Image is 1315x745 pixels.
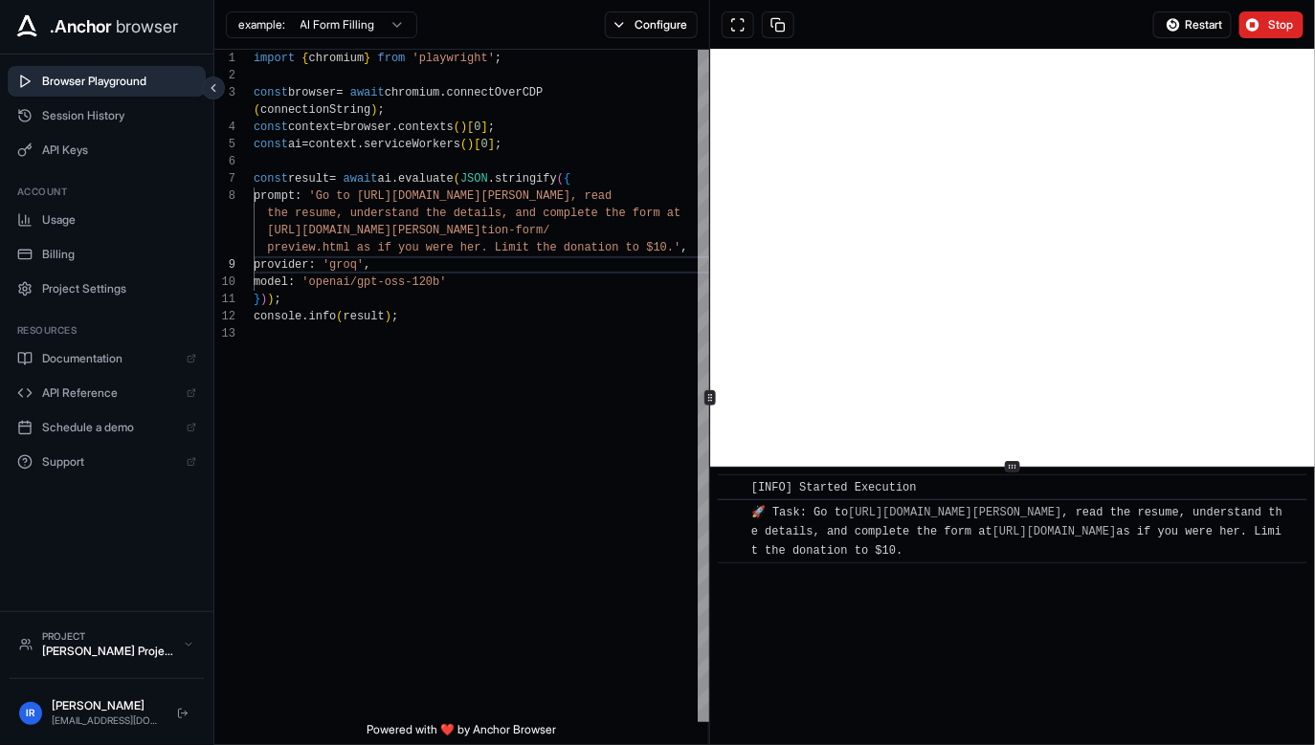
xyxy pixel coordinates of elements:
[8,100,206,131] button: Session History
[42,644,173,659] div: [PERSON_NAME] Project
[288,121,336,134] span: context
[309,52,365,65] span: chromium
[378,172,391,186] span: ai
[254,52,295,65] span: import
[8,239,206,270] button: Billing
[1153,11,1232,38] button: Restart
[214,84,235,101] div: 3
[42,629,173,644] div: Project
[288,275,295,289] span: :
[288,172,329,186] span: result
[238,17,285,33] span: example:
[495,138,501,151] span: ;
[1239,11,1304,38] button: Stop
[762,11,794,38] button: Copy session ID
[214,256,235,274] div: 9
[367,722,556,745] span: Powered with ❤️ by Anchor Browser
[254,121,288,134] span: const
[495,172,557,186] span: stringify
[254,293,260,306] span: }
[309,310,337,323] span: info
[10,622,204,667] button: Project[PERSON_NAME] Project
[992,525,1117,538] a: [URL][DOMAIN_NAME]
[481,224,550,237] span: tion-form/
[214,153,235,170] div: 6
[267,207,612,220] span: the resume, understand the details, and complete t
[336,121,343,134] span: =
[557,172,564,186] span: (
[385,86,440,99] span: chromium
[42,142,196,158] span: API Keys
[254,258,309,272] span: provider
[254,310,301,323] span: console
[481,121,488,134] span: ]
[447,86,544,99] span: connectOverCDP
[42,351,177,366] span: Documentation
[309,258,316,272] span: :
[370,103,377,117] span: )
[460,138,467,151] span: (
[254,86,288,99] span: const
[42,454,177,470] span: Support
[301,138,308,151] span: =
[385,310,391,323] span: )
[8,205,206,235] button: Usage
[214,325,235,342] div: 13
[42,74,196,89] span: Browser Playground
[612,241,680,254] span: n to $10.'
[488,172,495,186] span: .
[329,172,336,186] span: =
[202,77,225,99] button: Collapse sidebar
[309,189,598,203] span: 'Go to [URL][DOMAIN_NAME][PERSON_NAME], re
[260,293,267,306] span: )
[116,13,178,40] span: browser
[612,207,680,220] span: he form at
[488,121,495,134] span: ;
[336,310,343,323] span: (
[391,121,398,134] span: .
[11,11,42,42] img: Anchor Icon
[1185,17,1222,33] span: Restart
[301,52,308,65] span: {
[598,189,612,203] span: ad
[214,291,235,308] div: 11
[254,138,288,151] span: const
[454,172,460,186] span: (
[357,138,364,151] span: .
[398,172,454,186] span: evaluate
[17,323,196,338] h3: Resources
[412,52,495,65] span: 'playwright'
[8,135,206,165] button: API Keys
[344,121,391,134] span: browser
[267,241,612,254] span: preview.html as if you were her. Limit the donatio
[439,86,446,99] span: .
[467,138,474,151] span: )
[254,103,260,117] span: (
[378,52,406,65] span: from
[344,310,385,323] span: result
[488,138,495,151] span: ]
[254,189,295,203] span: prompt
[17,185,196,199] h3: Account
[42,281,196,296] span: Project Settings
[214,67,235,84] div: 2
[52,698,162,713] div: [PERSON_NAME]
[52,713,162,728] div: [EMAIL_ADDRESS][DOMAIN_NAME]
[474,121,480,134] span: 0
[8,412,206,443] a: Schedule a demo
[288,86,336,99] span: browser
[214,170,235,187] div: 7
[8,274,206,304] button: Project Settings
[50,13,112,40] span: .Anchor
[344,172,378,186] span: await
[214,187,235,205] div: 8
[214,119,235,136] div: 4
[8,343,206,374] a: Documentation
[378,103,385,117] span: ;
[42,212,196,228] span: Usage
[295,189,301,203] span: :
[214,308,235,325] div: 12
[323,258,364,272] span: 'groq'
[350,86,385,99] span: await
[364,52,370,65] span: }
